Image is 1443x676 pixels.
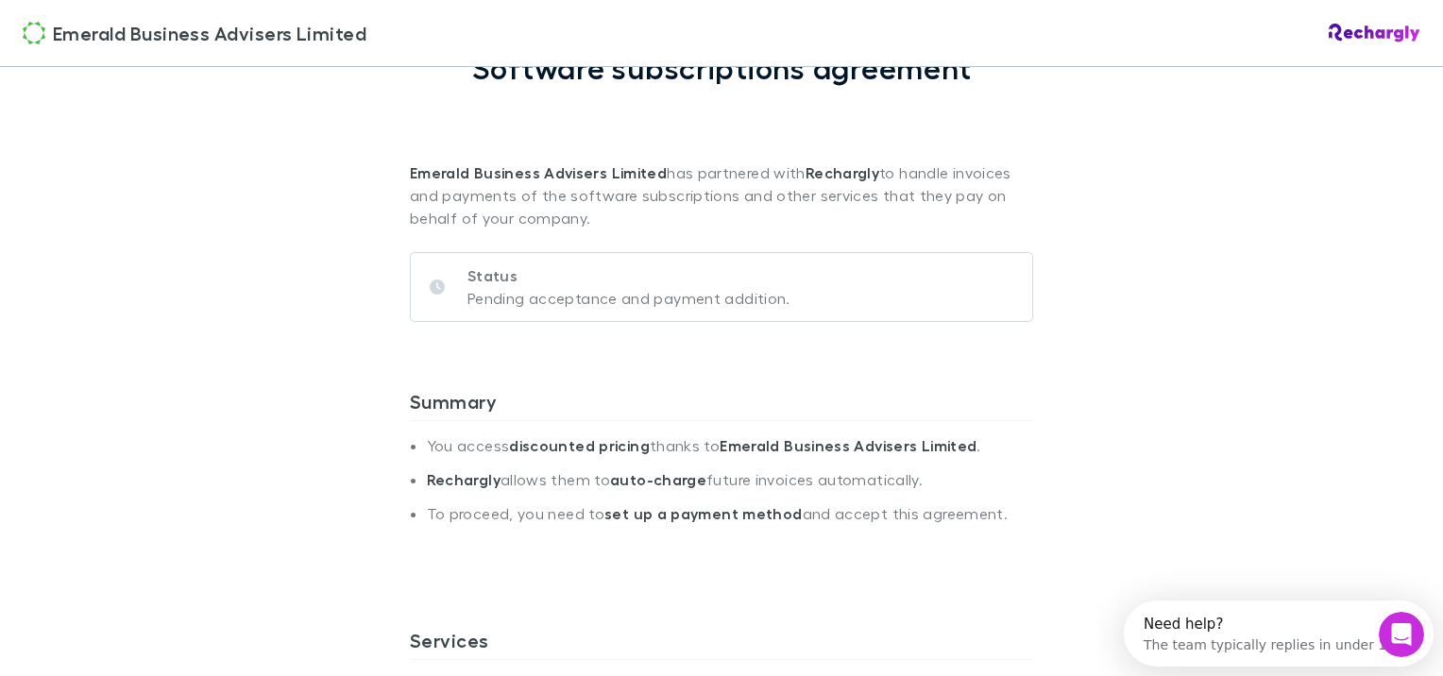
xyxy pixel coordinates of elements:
li: You access thanks to . [427,436,1033,470]
strong: set up a payment method [604,504,802,523]
strong: Rechargly [806,163,879,182]
strong: Emerald Business Advisers Limited [410,163,667,182]
p: Status [467,264,790,287]
p: Pending acceptance and payment addition. [467,287,790,310]
img: Rechargly Logo [1329,24,1420,42]
h3: Services [410,629,1033,659]
img: Emerald Business Advisers Limited's Logo [23,22,45,44]
strong: discounted pricing [509,436,650,455]
li: allows them to future invoices automatically. [427,470,1033,504]
div: The team typically replies in under 1h [20,31,271,51]
strong: Rechargly [427,470,501,489]
h1: Software subscriptions agreement [472,50,972,86]
h3: Summary [410,390,1033,420]
iframe: Intercom live chat [1379,612,1424,657]
iframe: Intercom live chat discovery launcher [1124,600,1434,667]
div: Open Intercom Messenger [8,8,327,59]
strong: Emerald Business Advisers Limited [720,436,976,455]
p: has partnered with to handle invoices and payments of the software subscriptions and other servic... [410,86,1033,229]
strong: auto-charge [610,470,706,489]
li: To proceed, you need to and accept this agreement. [427,504,1033,538]
span: Emerald Business Advisers Limited [53,19,366,47]
div: Need help? [20,16,271,31]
